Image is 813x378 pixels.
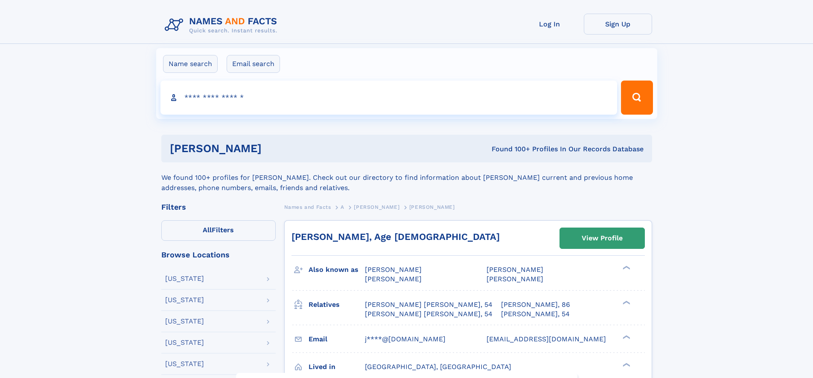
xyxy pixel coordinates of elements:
img: Logo Names and Facts [161,14,284,37]
label: Filters [161,220,276,241]
a: [PERSON_NAME], 54 [501,309,570,319]
div: [US_STATE] [165,361,204,367]
a: [PERSON_NAME] [PERSON_NAME], 54 [365,309,492,319]
div: Filters [161,203,276,211]
span: All [203,226,212,234]
a: [PERSON_NAME] [354,202,399,212]
h3: Also known as [309,263,365,277]
div: ❯ [621,265,631,271]
label: Email search [227,55,280,73]
span: [PERSON_NAME] [365,265,422,274]
a: Names and Facts [284,202,331,212]
h1: [PERSON_NAME] [170,143,377,154]
div: [US_STATE] [165,339,204,346]
a: View Profile [560,228,644,248]
div: Found 100+ Profiles In Our Records Database [376,144,644,154]
span: [PERSON_NAME] [487,275,543,283]
div: ❯ [621,300,631,305]
h3: Email [309,332,365,346]
button: Search Button [621,81,653,115]
div: [US_STATE] [165,275,204,282]
a: [PERSON_NAME], 86 [501,300,570,309]
input: search input [160,81,618,115]
h3: Relatives [309,297,365,312]
div: Browse Locations [161,251,276,259]
span: [PERSON_NAME] [487,265,543,274]
a: A [341,202,344,212]
div: View Profile [582,228,623,248]
div: ❯ [621,362,631,367]
a: [PERSON_NAME], Age [DEMOGRAPHIC_DATA] [291,231,500,242]
div: We found 100+ profiles for [PERSON_NAME]. Check out our directory to find information about [PERS... [161,162,652,193]
div: [US_STATE] [165,318,204,325]
label: Name search [163,55,218,73]
span: [PERSON_NAME] [409,204,455,210]
div: ❯ [621,334,631,340]
a: Log In [516,14,584,35]
span: [GEOGRAPHIC_DATA], [GEOGRAPHIC_DATA] [365,363,511,371]
div: [US_STATE] [165,297,204,303]
span: A [341,204,344,210]
span: [PERSON_NAME] [365,275,422,283]
a: [PERSON_NAME] [PERSON_NAME], 54 [365,300,492,309]
span: [PERSON_NAME] [354,204,399,210]
span: [EMAIL_ADDRESS][DOMAIN_NAME] [487,335,606,343]
a: Sign Up [584,14,652,35]
h3: Lived in [309,360,365,374]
